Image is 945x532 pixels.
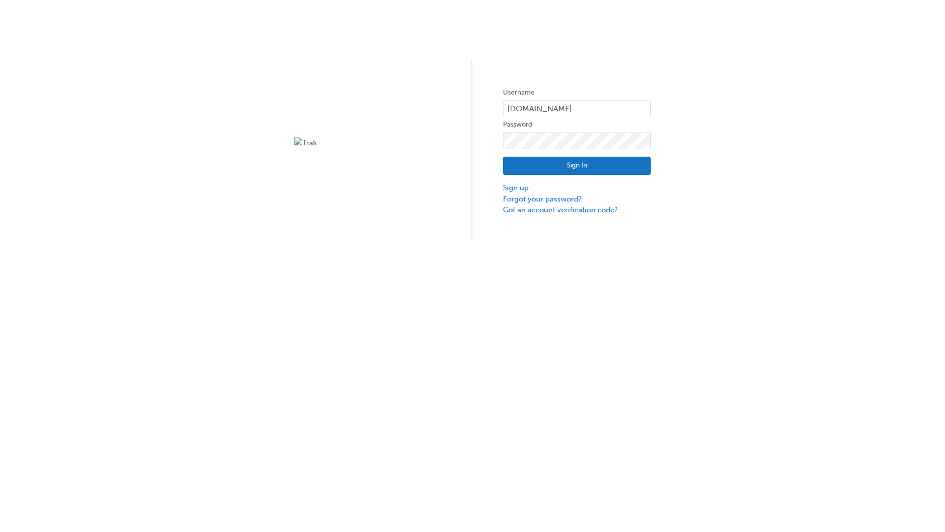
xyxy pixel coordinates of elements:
[503,100,651,117] input: Username
[503,157,651,175] button: Sign In
[503,182,651,194] a: Sign up
[294,137,442,149] img: Trak
[503,204,651,216] a: Got an account verification code?
[503,194,651,205] a: Forgot your password?
[503,87,651,99] label: Username
[503,119,651,131] label: Password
